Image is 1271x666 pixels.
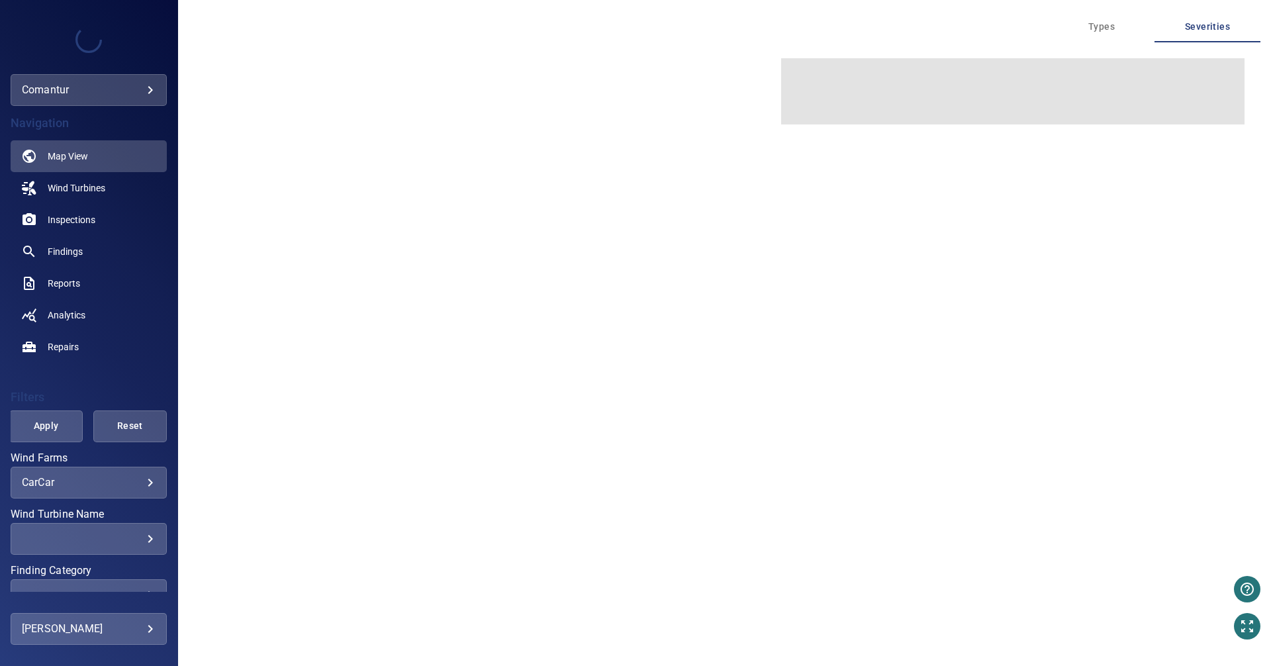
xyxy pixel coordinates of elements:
a: inspections noActive [11,204,167,236]
label: Wind Farms [11,453,167,463]
div: CarCar [22,476,156,489]
div: [PERSON_NAME] [22,618,156,640]
span: Reset [110,418,150,434]
div: Wind Farms [11,467,167,499]
a: findings noActive [11,236,167,267]
div: Wind Turbine Name [11,523,167,555]
label: Finding Category [11,565,167,576]
div: comantur [22,79,156,101]
h4: Filters [11,391,167,404]
a: windturbines noActive [11,172,167,204]
span: Reports [48,277,80,290]
h4: Navigation [11,117,167,130]
button: Apply [9,410,83,442]
span: Analytics [48,309,85,322]
span: Findings [48,245,83,258]
span: Severities [1162,19,1252,35]
button: Reset [93,410,167,442]
label: Wind Turbine Name [11,509,167,520]
span: Inspections [48,213,95,226]
span: Apply [26,418,66,434]
span: Wind Turbines [48,181,105,195]
div: Finding Category [11,579,167,611]
div: comantur [11,74,167,106]
span: Types [1057,19,1147,35]
a: repairs noActive [11,331,167,363]
a: analytics noActive [11,299,167,331]
a: map active [11,140,167,172]
span: Repairs [48,340,79,354]
a: reports noActive [11,267,167,299]
span: Map View [48,150,88,163]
